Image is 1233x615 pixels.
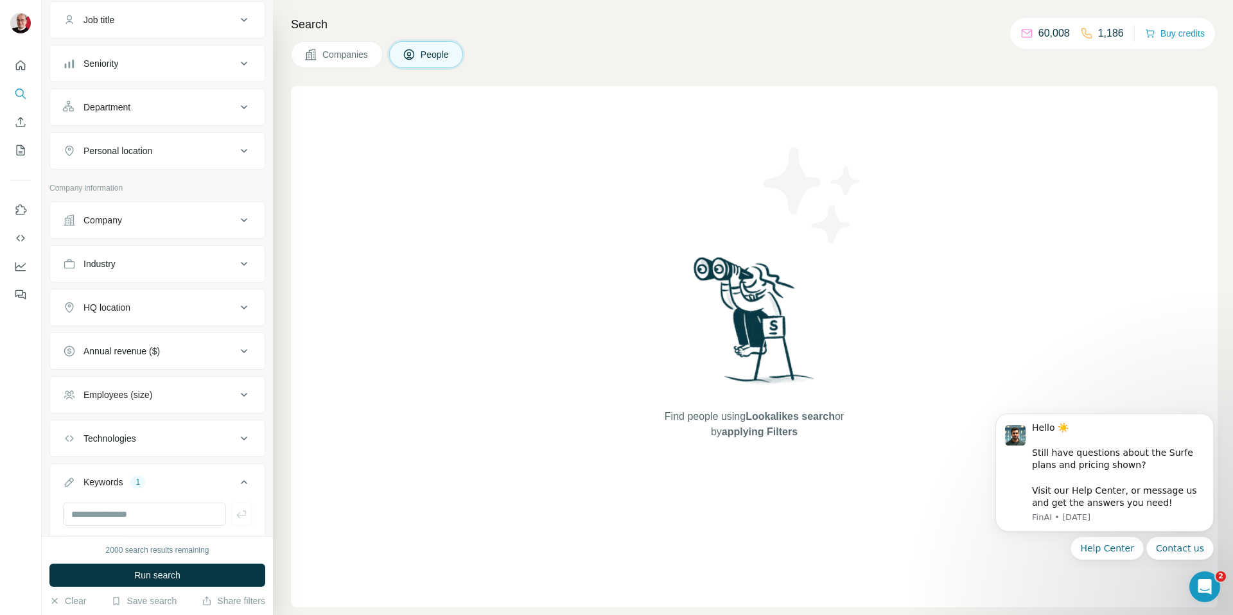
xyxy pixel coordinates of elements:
button: Personal location [50,135,265,166]
img: Avatar [10,13,31,33]
div: Annual revenue ($) [83,345,160,358]
div: HQ location [83,301,130,314]
img: Surfe Illustration - Woman searching with binoculars [688,254,821,397]
p: 60,008 [1038,26,1070,41]
div: Seniority [83,57,118,70]
button: Share filters [202,594,265,607]
button: Annual revenue ($) [50,336,265,367]
iframe: Intercom notifications message [976,402,1233,567]
button: Run search [49,564,265,587]
div: Job title [83,13,114,26]
div: 2000 search results remaining [106,544,209,556]
div: Industry [83,257,116,270]
span: Companies [322,48,369,61]
button: Feedback [10,283,31,306]
div: Personal location [83,144,152,157]
span: Find people using or by [651,409,857,440]
span: Lookalikes search [746,411,835,422]
div: Company [83,214,122,227]
div: 1 [130,476,145,488]
p: 1,186 [1098,26,1124,41]
img: Surfe Illustration - Stars [755,137,870,253]
button: Search [10,82,31,105]
button: Technologies [50,423,265,454]
button: Enrich CSV [10,110,31,134]
button: Dashboard [10,255,31,278]
button: Company [50,205,265,236]
button: My lists [10,139,31,162]
span: Run search [134,569,180,582]
button: Seniority [50,48,265,79]
p: Company information [49,182,265,194]
button: Use Surfe API [10,227,31,250]
span: 2 [1216,571,1226,582]
button: Use Surfe on LinkedIn [10,198,31,221]
button: Keywords1 [50,467,265,503]
button: Save search [111,594,177,607]
iframe: Intercom live chat [1189,571,1220,602]
button: Industry [50,248,265,279]
button: Buy credits [1145,24,1205,42]
span: applying Filters [722,426,798,437]
h4: Search [291,15,1218,33]
button: Department [50,92,265,123]
button: Employees (size) [50,379,265,410]
div: Department [83,101,130,114]
button: Quick start [10,54,31,77]
div: Keywords [83,476,123,489]
button: Job title [50,4,265,35]
button: Clear [49,594,86,607]
button: HQ location [50,292,265,323]
div: Employees (size) [83,388,152,401]
div: Technologies [83,432,136,445]
span: People [421,48,450,61]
